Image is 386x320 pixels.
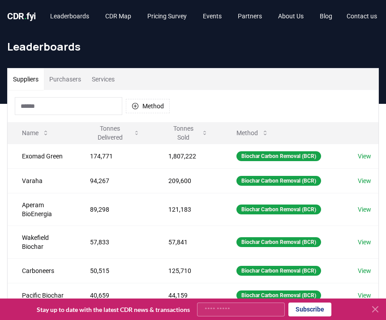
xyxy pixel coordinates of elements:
span: CDR fyi [7,11,36,21]
td: 125,710 [154,258,222,283]
td: Carboneers [8,258,76,283]
a: View [358,266,371,275]
div: Biochar Carbon Removal (BCR) [236,176,321,186]
button: Tonnes Sold [161,124,215,142]
button: Purchasers [44,68,86,90]
button: Name [15,124,56,142]
td: 40,659 [76,283,154,307]
a: Partners [231,8,269,24]
button: Tonnes Delivered [83,124,147,142]
td: Pacific Biochar [8,283,76,307]
div: Biochar Carbon Removal (BCR) [236,266,321,276]
td: 94,267 [76,168,154,193]
td: 174,771 [76,144,154,168]
td: 50,515 [76,258,154,283]
button: Services [86,68,120,90]
a: Events [196,8,229,24]
a: CDR.fyi [7,10,36,22]
div: Biochar Carbon Removal (BCR) [236,151,321,161]
a: Leaderboards [43,8,96,24]
a: Pricing Survey [140,8,194,24]
td: 209,600 [154,168,222,193]
td: Wakefield Biochar [8,226,76,258]
a: View [358,205,371,214]
td: 89,298 [76,193,154,226]
a: About Us [271,8,311,24]
td: 57,841 [154,226,222,258]
div: Biochar Carbon Removal (BCR) [236,205,321,214]
h1: Leaderboards [7,39,379,54]
div: Biochar Carbon Removal (BCR) [236,290,321,300]
td: 57,833 [76,226,154,258]
td: Exomad Green [8,144,76,168]
a: Blog [313,8,339,24]
td: 121,183 [154,193,222,226]
div: Biochar Carbon Removal (BCR) [236,237,321,247]
nav: Main [43,8,339,24]
a: Contact us [339,8,384,24]
td: Aperam BioEnergia [8,193,76,226]
button: Method [126,99,170,113]
td: 1,807,222 [154,144,222,168]
span: . [24,11,27,21]
td: Varaha [8,168,76,193]
button: Suppliers [8,68,44,90]
button: Method [229,124,276,142]
a: View [358,152,371,161]
a: View [358,238,371,247]
a: View [358,176,371,185]
a: CDR Map [98,8,138,24]
a: View [358,291,371,300]
td: 44,159 [154,283,222,307]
